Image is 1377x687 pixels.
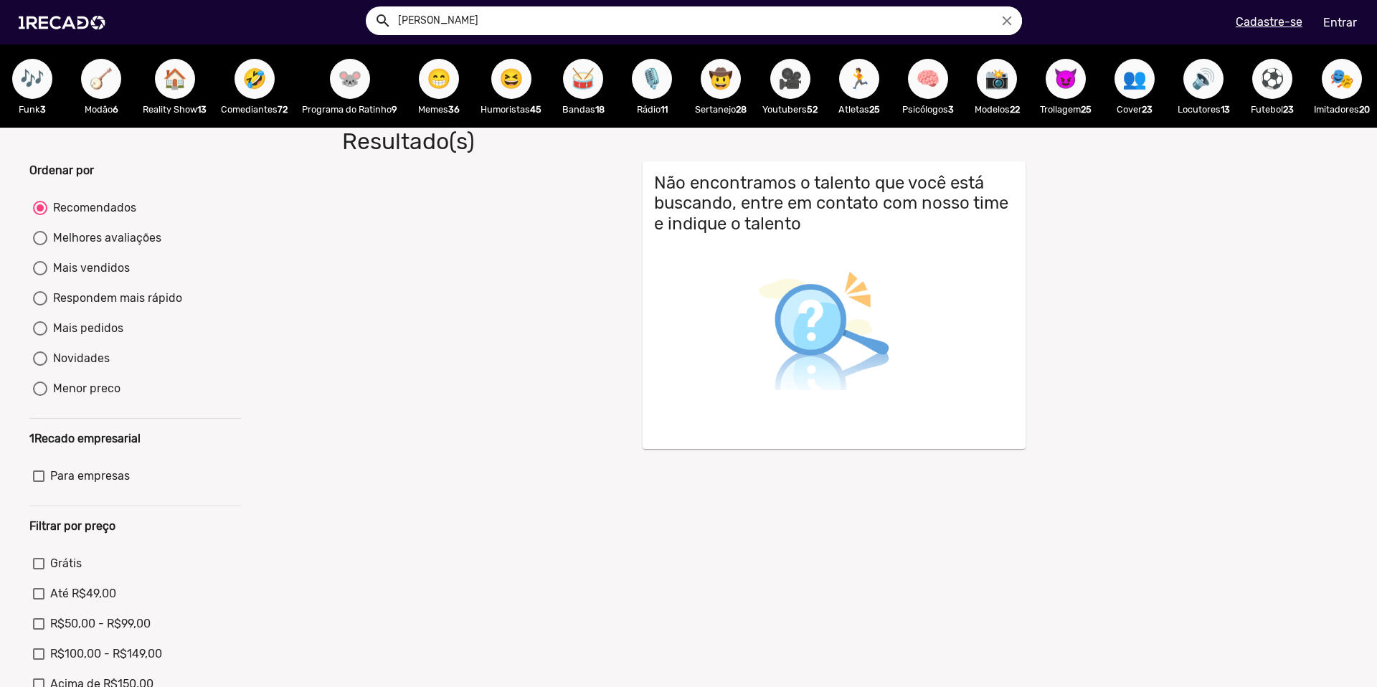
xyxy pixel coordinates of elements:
span: Para empresas [50,468,130,485]
b: 6 [113,104,118,115]
div: Respondem mais rápido [47,290,182,307]
b: 36 [448,104,460,115]
b: 13 [197,104,207,115]
button: 🤠 [701,59,741,99]
input: Pesquisar... [387,6,1022,35]
button: 🏃 [839,59,879,99]
b: 25 [1081,104,1092,115]
button: 🎙️ [632,59,672,99]
b: 3 [948,104,954,115]
p: Memes [412,103,466,116]
p: Modão [74,103,128,116]
u: Cadastre-se [1236,15,1302,29]
button: ⚽ [1252,59,1292,99]
p: Psicólogos [901,103,955,116]
button: 🪕 [81,59,121,99]
p: Futebol [1245,103,1300,116]
span: 🧠 [916,59,940,99]
span: 🎙️ [640,59,664,99]
b: 23 [1142,104,1153,115]
p: Locutores [1176,103,1231,116]
b: 28 [736,104,747,115]
span: 🎥 [778,59,803,99]
span: 😁 [427,59,451,99]
p: Youtubers [762,103,818,116]
b: 3 [40,104,46,115]
b: 1Recado empresarial [29,432,141,445]
div: Mais vendidos [47,260,130,277]
div: Menor preco [47,380,120,397]
button: 📸 [977,59,1017,99]
span: 🤠 [709,59,733,99]
span: 🔊 [1191,59,1216,99]
button: 😁 [419,59,459,99]
span: R$50,00 - R$99,00 [50,615,151,632]
i: close [999,13,1015,29]
img: Busca não encontrada [727,240,924,437]
button: Example home icon [369,7,394,32]
span: 👥 [1122,59,1147,99]
span: 🤣 [242,59,267,99]
button: 🤣 [235,59,275,99]
p: Humoristas [481,103,541,116]
div: Melhores avaliações [47,229,161,247]
button: 🥁 [563,59,603,99]
button: 🏠 [155,59,195,99]
b: 72 [278,104,288,115]
b: 22 [1010,104,1020,115]
button: 🎥 [770,59,810,99]
p: Bandas [556,103,610,116]
span: 🏠 [163,59,187,99]
p: Cover [1107,103,1162,116]
span: 📸 [985,59,1009,99]
b: 13 [1221,104,1230,115]
p: Funk [5,103,60,116]
b: 9 [392,104,397,115]
span: 🥁 [571,59,595,99]
p: Rádio [625,103,679,116]
button: 🎶 [12,59,52,99]
button: 👥 [1115,59,1155,99]
span: 😆 [499,59,524,99]
p: Sertanejo [694,103,748,116]
b: 20 [1359,104,1370,115]
p: Modelos [970,103,1024,116]
div: Recomendados [47,199,136,217]
button: 🎭 [1322,59,1362,99]
span: 🏃 [847,59,871,99]
p: Programa do Ratinho [302,103,397,116]
div: Mais pedidos [47,320,123,337]
span: 🪕 [89,59,113,99]
p: Trollagem [1038,103,1093,116]
b: 45 [530,104,541,115]
button: 🧠 [908,59,948,99]
p: Reality Show [143,103,207,116]
h1: Resultado(s) [331,128,995,155]
p: Atletas [832,103,886,116]
b: 25 [869,104,880,115]
b: 18 [595,104,605,115]
p: Comediantes [221,103,288,116]
span: 😈 [1054,59,1078,99]
button: 😈 [1046,59,1086,99]
button: 🔊 [1183,59,1224,99]
span: 🐭 [338,59,362,99]
button: 😆 [491,59,531,99]
span: R$100,00 - R$149,00 [50,645,162,663]
b: 23 [1283,104,1294,115]
span: Até R$49,00 [50,585,116,602]
mat-icon: Example home icon [374,12,392,29]
span: 🎶 [20,59,44,99]
span: Grátis [50,555,82,572]
span: 🎭 [1330,59,1354,99]
span: ⚽ [1260,59,1284,99]
h3: Não encontramos o talento que você está buscando, entre em contato com nosso time e indique o tal... [654,173,1014,234]
div: Novidades [47,350,110,367]
p: Imitadores [1314,103,1370,116]
b: 52 [807,104,818,115]
button: 🐭 [330,59,370,99]
b: Ordenar por [29,164,94,177]
b: Filtrar por preço [29,519,115,533]
a: Entrar [1314,10,1366,35]
b: 11 [661,104,668,115]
